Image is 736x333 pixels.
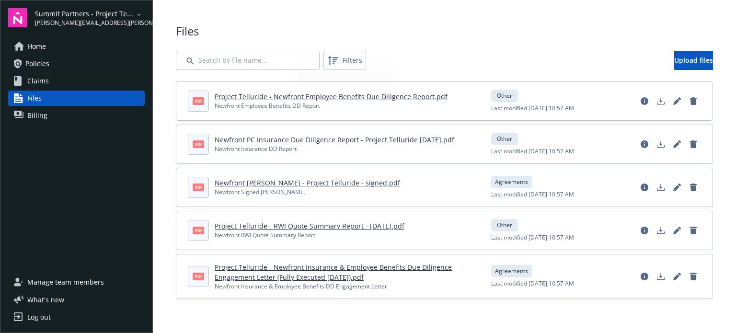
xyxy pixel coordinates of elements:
[669,223,685,238] a: Edit document
[35,19,133,27] span: [PERSON_NAME][EMAIL_ADDRESS][PERSON_NAME][DOMAIN_NAME]
[193,184,204,191] span: pdf
[8,39,145,54] a: Home
[193,140,204,148] span: pdf
[8,295,80,305] button: What's new
[686,223,701,238] a: Delete document
[27,275,104,290] span: Manage team members
[669,269,685,284] a: Edit document
[653,180,668,195] a: Download document
[193,227,204,234] span: pdf
[495,267,528,276] span: Agreements
[27,108,47,123] span: Billing
[35,8,145,27] button: Summit Partners - Project Telluride[PERSON_NAME][EMAIL_ADDRESS][PERSON_NAME][DOMAIN_NAME]arrowDro...
[637,137,652,152] a: View file details
[637,223,652,238] a: View file details
[27,39,46,54] span: Home
[193,273,204,280] span: pdf
[491,279,574,288] span: Last modified [DATE] 10:57 AM
[25,56,49,71] span: Policies
[27,73,49,89] span: Claims
[491,147,574,156] span: Last modified [DATE] 10:57 AM
[653,223,668,238] a: Download document
[637,180,652,195] a: View file details
[323,51,366,70] button: Filters
[193,97,204,104] span: pdf
[176,23,713,39] span: Files
[8,8,27,27] img: navigator-logo.svg
[8,56,145,71] a: Policies
[35,9,133,19] span: Summit Partners - Project Telluride
[495,221,514,230] span: Other
[176,51,320,70] input: Search by file name...
[686,93,701,109] a: Delete document
[491,190,574,199] span: Last modified [DATE] 10:57 AM
[686,137,701,152] a: Delete document
[8,275,145,290] a: Manage team members
[495,92,514,100] span: Other
[215,178,400,187] a: Newfront [PERSON_NAME] - Project Telluride - signed.pdf
[674,51,713,70] a: Upload files
[495,178,528,186] span: Agreements
[215,135,454,144] a: Newfront PC Insurance Due Diligence Report - Project Telluride [DATE].pdf
[215,188,400,196] div: Newfront Signed [PERSON_NAME]
[343,55,362,65] span: Filters
[325,53,364,68] span: Filters
[215,282,480,291] div: Newfront Insurance & Employee Benefits DD Engagement Letter
[8,73,145,89] a: Claims
[215,102,448,110] div: Newfront Employee Benefits DD Report
[133,9,145,20] a: arrowDropDown
[8,91,145,106] a: Files
[669,93,685,109] a: Edit document
[653,269,668,284] a: Download document
[669,180,685,195] a: Edit document
[495,135,514,143] span: Other
[27,295,64,305] span: What ' s new
[215,92,448,101] a: Project Telluride - Newfront Employee Benefits Due Diligence Report.pdf
[215,221,404,230] a: Project Telluride - RWI Quote Summary Report - [DATE].pdf
[215,145,454,153] div: Newfront Insurance DD Report
[637,93,652,109] a: View file details
[653,137,668,152] a: Download document
[653,93,668,109] a: Download document
[491,104,574,113] span: Last modified [DATE] 10:57 AM
[674,56,713,65] span: Upload files
[491,233,574,242] span: Last modified [DATE] 10:57 AM
[215,263,452,282] a: Project Telluride - Newfront Insurance & Employee Benefits Due Diligence Engagement Letter (Fully...
[215,231,404,240] div: Newfront RWI Quote Summary Report
[27,91,42,106] span: Files
[637,269,652,284] a: View file details
[8,108,145,123] a: Billing
[686,180,701,195] a: Delete document
[27,310,51,325] div: Log out
[686,269,701,284] a: Delete document
[669,137,685,152] a: Edit document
